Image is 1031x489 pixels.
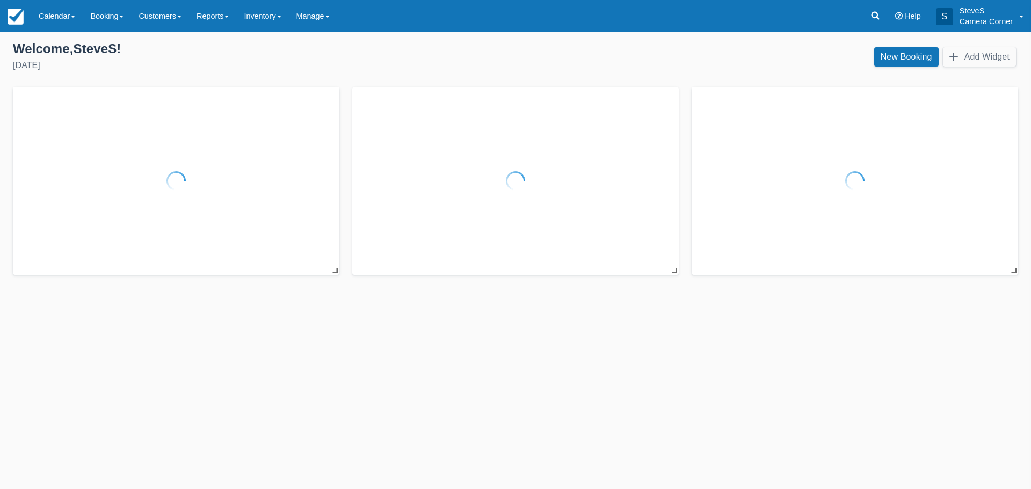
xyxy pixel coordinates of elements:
img: checkfront-main-nav-mini-logo.png [8,9,24,25]
i: Help [895,12,903,20]
button: Add Widget [943,47,1016,67]
span: Help [905,12,921,20]
div: Welcome , SteveS ! [13,41,507,57]
div: [DATE] [13,59,507,72]
div: S [936,8,953,25]
p: Camera Corner [960,16,1013,27]
a: New Booking [874,47,939,67]
p: SteveS [960,5,1013,16]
